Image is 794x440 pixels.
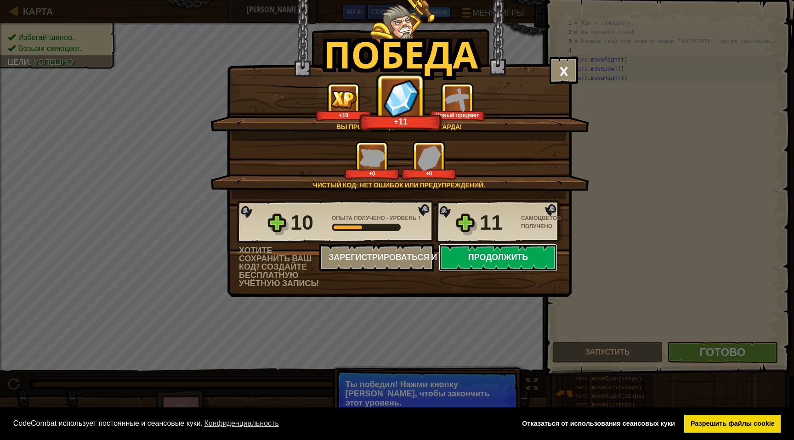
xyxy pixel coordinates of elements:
span: Уровень [388,214,418,222]
div: +10 [318,112,369,118]
span: 1 [418,214,421,222]
a: deny cookies [516,415,681,433]
img: Самоцветов получено [417,145,441,170]
a: allow cookies [684,415,781,433]
span: CodeCombat использует постоянные и сеансовые куки. [13,417,509,430]
img: Опыта получено [331,90,357,108]
img: Опыта получено [359,149,385,167]
div: - [332,214,421,222]
button: × [550,56,578,84]
div: Самоцветов получено [521,214,562,231]
img: Самоцветов получено [383,79,419,117]
div: +0 [346,170,398,177]
div: Чистый код: нет ошибок или предупреждений. [254,181,544,190]
div: Хотите сохранить ваш код? Создайте бесплатную учётную запись! [239,246,319,288]
div: +0 [403,170,455,177]
div: 10 [290,208,326,237]
div: +11 [362,116,440,127]
button: Продолжить [439,244,557,271]
a: learn more about cookies [203,417,280,430]
span: Опыта получено [332,214,386,222]
button: Зарегистрироваться и сохранить [319,244,434,271]
div: Новый предмет [431,112,483,118]
div: 11 [480,208,516,237]
h1: Победа [323,34,478,74]
div: Вы прошли Подземелья Китгарда! [254,122,544,131]
img: Новый предмет [445,87,470,112]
